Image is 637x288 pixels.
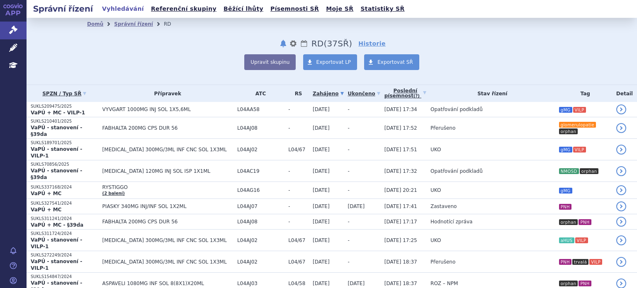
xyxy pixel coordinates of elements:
[384,259,417,265] span: [DATE] 18:37
[313,125,330,131] span: [DATE]
[313,106,330,112] span: [DATE]
[430,187,441,193] span: UKO
[31,259,82,271] strong: VaPÚ - stanovení - VILP-1
[148,3,219,15] a: Referenční skupiny
[288,203,309,209] span: -
[100,3,146,15] a: Vyhledávání
[313,187,330,193] span: [DATE]
[377,59,413,65] span: Exportovat SŘ
[102,281,233,286] span: ASPAVELI 1080MG INF SOL 8(8X1)X20ML
[102,147,233,152] span: [MEDICAL_DATA] 300MG/3ML INF CNC SOL 1X3ML
[31,168,82,180] strong: VaPÚ - stanovení - §39da
[348,147,350,152] span: -
[288,125,309,131] span: -
[559,122,596,128] i: glomerulopatie
[102,219,233,225] span: FABHALTA 200MG CPS DUR 56
[616,145,626,155] a: detail
[323,39,352,48] span: ( SŘ)
[102,125,233,131] span: FABHALTA 200MG CPS DUR 56
[237,259,284,265] span: L04AJ02
[237,203,284,209] span: L04AJ07
[579,281,591,286] i: PNH
[237,125,284,131] span: L04AJ08
[102,237,233,243] span: [MEDICAL_DATA] 300MG/3ML INF CNC SOL 1X3ML
[616,166,626,176] a: detail
[430,219,472,225] span: Hodnotící zpráva
[430,168,483,174] span: Opatřování podkladů
[237,237,284,243] span: L04AJ02
[102,191,125,196] a: (2 balení)
[384,281,417,286] span: [DATE] 18:37
[303,54,357,70] a: Exportovat LP
[102,168,233,174] span: [MEDICAL_DATA] 120MG INJ SOL ISP 1X1ML
[102,106,233,112] span: VYVGART 1000MG INJ SOL 1X5,6ML
[430,147,441,152] span: UKO
[313,147,330,152] span: [DATE]
[364,54,419,70] a: Exportovat SŘ
[348,187,350,193] span: -
[327,39,338,48] span: 37
[237,187,284,193] span: L04AG16
[31,216,98,222] p: SUKLS311241/2024
[348,106,350,112] span: -
[31,237,82,249] strong: VaPÚ - stanovení - VILP-1
[288,219,309,225] span: -
[313,237,330,243] span: [DATE]
[384,147,417,152] span: [DATE] 17:51
[384,125,417,131] span: [DATE] 17:52
[31,162,98,167] p: SUKLS70856/2025
[237,281,284,286] span: L04AJ03
[430,125,455,131] span: Přerušeno
[413,94,420,99] abbr: (?)
[31,184,98,190] p: SUKLS337168/2024
[237,147,284,152] span: L04AJ02
[348,168,350,174] span: -
[237,106,284,112] span: L04AA58
[31,146,82,159] strong: VaPÚ - stanovení - VILP-1
[221,3,266,15] a: Běžící lhůty
[102,203,233,209] span: PIASKY 340MG INJ/INF SOL 1X2ML
[233,85,284,102] th: ATC
[384,237,417,243] span: [DATE] 17:25
[616,201,626,211] a: detail
[31,191,61,196] strong: VaPÚ + MC
[384,203,417,209] span: [DATE] 17:41
[31,110,85,116] strong: VaPÚ + MC - VILP-1
[114,21,153,27] a: Správní řízení
[31,207,61,213] strong: VaPÚ + MC
[288,259,309,265] span: L04/67
[575,237,588,243] i: VILP
[384,187,417,193] span: [DATE] 20:21
[430,203,457,209] span: Zastaveno
[27,3,100,15] h2: Správní řízení
[31,252,98,258] p: SUKLS272249/2024
[31,231,98,237] p: SUKLS311724/2024
[31,201,98,206] p: SUKLS327541/2024
[348,219,350,225] span: -
[573,107,586,113] i: VILP
[384,168,417,174] span: [DATE] 17:32
[288,281,309,286] span: L04/58
[311,39,324,48] span: RD
[31,140,98,146] p: SUKLS189701/2025
[616,217,626,227] a: detail
[102,259,233,265] span: [MEDICAL_DATA] 300MG/3ML INF CNC SOL 1X3ML
[358,39,386,48] a: Historie
[589,259,602,265] i: VILP
[430,106,483,112] span: Opatřování podkladů
[31,222,83,228] strong: VaPÚ + MC - §39da
[348,203,365,209] span: [DATE]
[31,119,98,124] p: SUKLS210401/2025
[323,3,356,15] a: Moje SŘ
[284,85,309,102] th: RS
[572,259,588,265] i: trvalá
[316,59,351,65] span: Exportovat LP
[244,54,296,70] button: Upravit skupinu
[616,123,626,133] a: detail
[348,88,380,99] a: Ukončeno
[358,3,407,15] a: Statistiky SŘ
[426,85,554,102] th: Stav řízení
[313,88,343,99] a: Zahájeno
[31,104,98,109] p: SUKLS209475/2025
[31,88,98,99] a: SPZN / Typ SŘ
